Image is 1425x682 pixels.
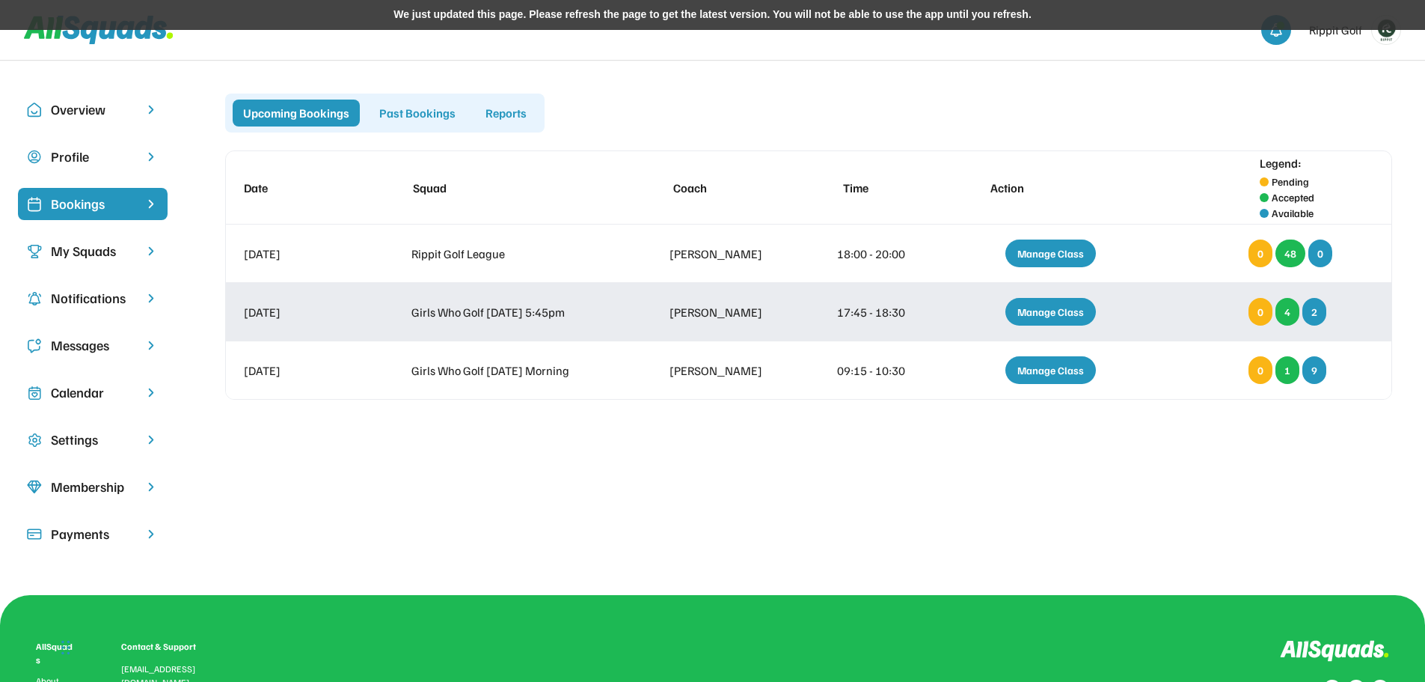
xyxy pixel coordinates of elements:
[1248,240,1272,267] div: 0
[233,100,360,127] div: Upcoming Bookings
[144,244,159,258] img: chevron-right.svg
[144,433,159,447] img: chevron-right.svg
[51,477,135,497] div: Membership
[27,433,42,448] img: Icon%20copy%2016.svg
[411,245,615,263] div: Rippit Golf League
[1308,240,1332,267] div: 0
[27,386,42,401] img: Icon%20copy%207.svg
[837,362,928,380] div: 09:15 - 10:30
[1272,174,1309,189] div: Pending
[144,386,159,400] img: chevron-right.svg
[244,179,357,197] div: Date
[144,103,159,117] img: chevron-right.svg
[411,303,615,321] div: Girls Who Golf [DATE] 5:45pm
[1275,356,1299,384] div: 1
[1005,298,1096,326] div: Manage Class
[244,303,357,321] div: [DATE]
[669,245,782,263] div: [PERSON_NAME]
[843,179,934,197] div: Time
[51,430,135,450] div: Settings
[413,179,616,197] div: Squad
[1272,189,1314,205] div: Accepted
[411,362,615,380] div: Girls Who Golf [DATE] Morning
[27,150,42,165] img: user-circle.svg
[1269,22,1284,37] img: bell-03%20%281%29.svg
[51,241,135,261] div: My Squads
[51,100,135,120] div: Overview
[1372,16,1400,44] img: Rippitlogov2_green.png
[27,527,42,542] img: Icon%20%2815%29.svg
[369,100,466,127] div: Past Bookings
[51,147,135,167] div: Profile
[1260,154,1302,172] div: Legend:
[121,640,214,654] div: Contact & Support
[1005,240,1096,267] div: Manage Class
[144,480,159,494] img: chevron-right.svg
[51,288,135,308] div: Notifications
[144,338,159,353] img: chevron-right.svg
[27,197,42,212] img: Icon%20%2819%29.svg
[27,480,42,495] img: Icon%20copy%208.svg
[51,524,135,544] div: Payments
[1005,356,1096,384] div: Manage Class
[27,338,42,353] img: Icon%20copy%205.svg
[1248,298,1272,326] div: 0
[669,362,782,380] div: [PERSON_NAME]
[1309,21,1362,39] div: Rippit Golf
[51,383,135,403] div: Calendar
[475,100,537,127] div: Reports
[144,197,159,211] img: chevron-right%20copy%203.svg
[244,245,357,263] div: [DATE]
[51,335,135,356] div: Messages
[1275,298,1299,326] div: 4
[669,303,782,321] div: [PERSON_NAME]
[27,103,42,118] img: Icon%20copy%2010.svg
[673,179,786,197] div: Coach
[27,244,42,259] img: Icon%20copy%203.svg
[990,179,1126,197] div: Action
[144,527,159,541] img: chevron-right.svg
[51,194,135,214] div: Bookings
[144,150,159,164] img: chevron-right.svg
[837,245,928,263] div: 18:00 - 20:00
[1302,298,1326,326] div: 2
[1272,205,1314,221] div: Available
[1248,356,1272,384] div: 0
[27,291,42,306] img: Icon%20copy%204.svg
[1280,640,1389,662] img: Logo%20inverted.svg
[1275,240,1305,267] div: 48
[837,303,928,321] div: 17:45 - 18:30
[244,362,357,380] div: [DATE]
[1302,356,1326,384] div: 9
[144,291,159,305] img: chevron-right.svg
